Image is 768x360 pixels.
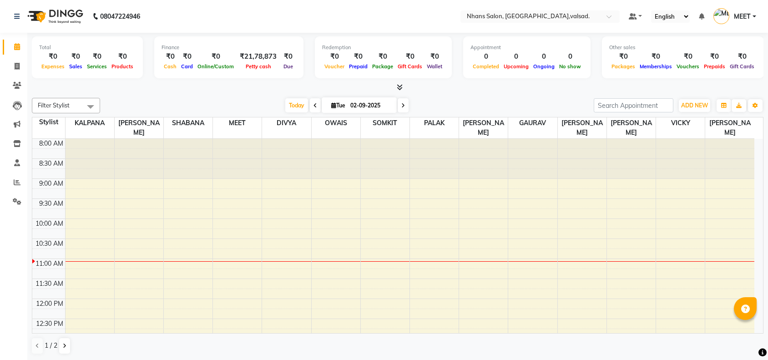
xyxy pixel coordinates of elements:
[348,99,393,112] input: 2025-09-02
[609,51,637,62] div: ₹0
[594,98,673,112] input: Search Appointment
[609,63,637,70] span: Packages
[728,51,757,62] div: ₹0
[702,63,728,70] span: Prepaids
[395,63,424,70] span: Gift Cards
[702,51,728,62] div: ₹0
[312,117,360,129] span: OWAIS
[37,159,65,168] div: 8:30 AM
[164,117,212,129] span: SHABANA
[39,51,67,62] div: ₹0
[34,319,65,329] div: 12:30 PM
[85,51,109,62] div: ₹0
[557,51,583,62] div: 0
[39,63,67,70] span: Expenses
[705,117,754,138] span: [PERSON_NAME]
[179,51,195,62] div: ₹0
[38,101,70,109] span: Filter Stylist
[329,102,348,109] span: Tue
[322,51,347,62] div: ₹0
[262,117,311,129] span: DIVYA
[195,51,236,62] div: ₹0
[557,63,583,70] span: No show
[37,139,65,148] div: 8:00 AM
[501,51,531,62] div: 0
[243,63,273,70] span: Petty cash
[470,63,501,70] span: Completed
[410,117,459,129] span: PALAK
[213,117,262,129] span: MEET
[370,63,395,70] span: Package
[37,199,65,208] div: 9:30 AM
[67,63,85,70] span: Sales
[424,63,445,70] span: Wallet
[322,63,347,70] span: Voucher
[162,44,296,51] div: Finance
[34,279,65,289] div: 11:30 AM
[322,44,445,51] div: Redemption
[728,63,757,70] span: Gift Cards
[179,63,195,70] span: Card
[347,63,370,70] span: Prepaid
[531,51,557,62] div: 0
[501,63,531,70] span: Upcoming
[34,239,65,248] div: 10:30 AM
[347,51,370,62] div: ₹0
[32,117,65,127] div: Stylist
[637,51,674,62] div: ₹0
[162,63,179,70] span: Cash
[361,117,409,129] span: SOMKIT
[34,259,65,269] div: 11:00 AM
[34,299,65,309] div: 12:00 PM
[470,51,501,62] div: 0
[395,51,424,62] div: ₹0
[236,51,280,62] div: ₹21,78,873
[730,324,759,351] iframe: chat widget
[679,99,710,112] button: ADD NEW
[39,44,136,51] div: Total
[656,117,705,129] span: VICKY
[508,117,557,129] span: GAURAV
[674,51,702,62] div: ₹0
[34,219,65,228] div: 10:00 AM
[280,51,296,62] div: ₹0
[37,179,65,188] div: 9:00 AM
[45,341,57,350] span: 1 / 2
[195,63,236,70] span: Online/Custom
[607,117,656,138] span: [PERSON_NAME]
[531,63,557,70] span: Ongoing
[67,51,85,62] div: ₹0
[100,4,140,29] b: 08047224946
[713,8,729,24] img: MEET
[370,51,395,62] div: ₹0
[734,12,751,21] span: MEET
[109,51,136,62] div: ₹0
[558,117,606,138] span: [PERSON_NAME]
[85,63,109,70] span: Services
[674,63,702,70] span: Vouchers
[66,117,114,129] span: KALPANA
[681,102,708,109] span: ADD NEW
[637,63,674,70] span: Memberships
[109,63,136,70] span: Products
[470,44,583,51] div: Appointment
[23,4,86,29] img: logo
[459,117,508,138] span: [PERSON_NAME]
[285,98,308,112] span: Today
[115,117,163,138] span: [PERSON_NAME]
[281,63,295,70] span: Due
[162,51,179,62] div: ₹0
[424,51,445,62] div: ₹0
[609,44,757,51] div: Other sales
